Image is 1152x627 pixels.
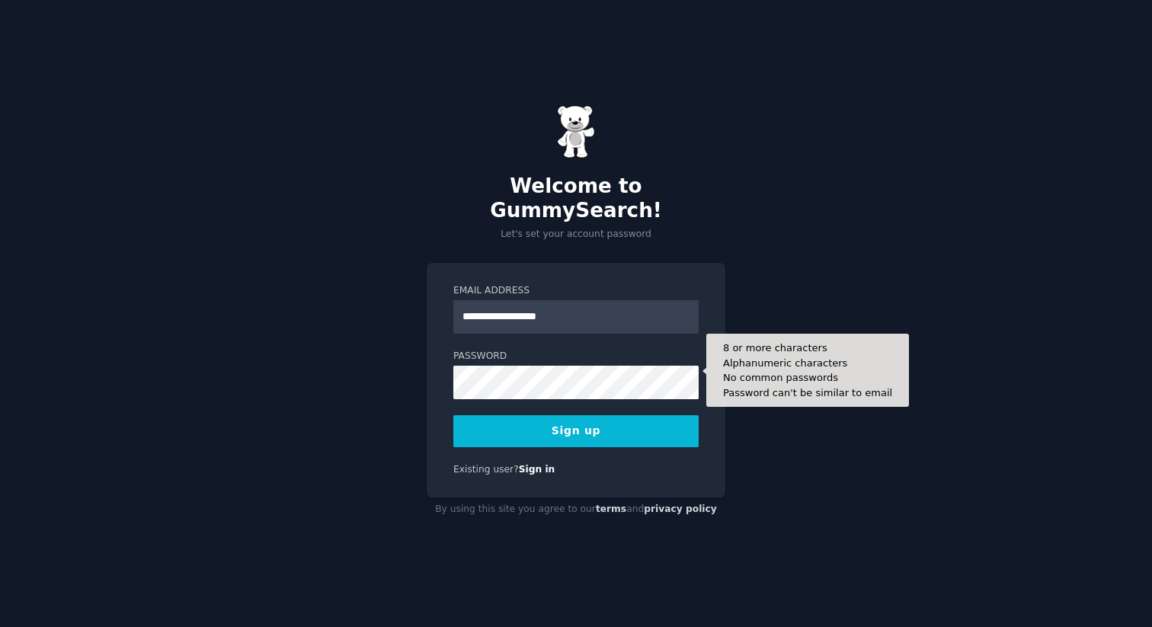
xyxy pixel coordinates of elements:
[453,350,699,363] label: Password
[427,174,725,222] h2: Welcome to GummySearch!
[427,497,725,522] div: By using this site you agree to our and
[644,504,717,514] a: privacy policy
[557,105,595,158] img: Gummy Bear
[596,504,626,514] a: terms
[427,228,725,242] p: Let's set your account password
[519,464,555,475] a: Sign in
[453,284,699,298] label: Email Address
[453,464,519,475] span: Existing user?
[453,415,699,447] button: Sign up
